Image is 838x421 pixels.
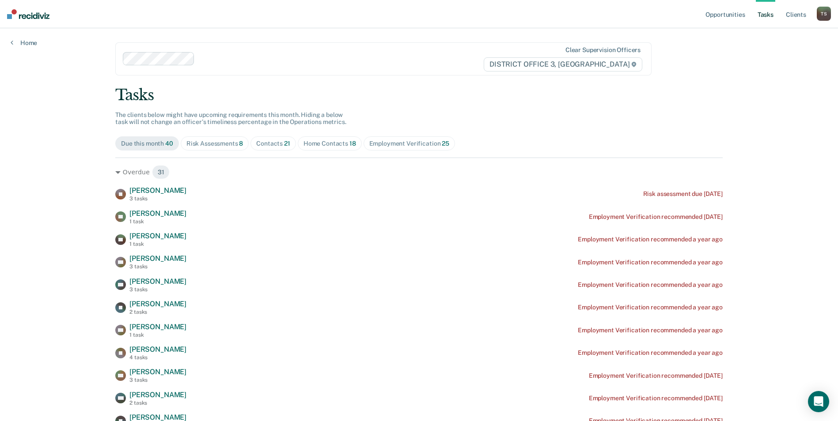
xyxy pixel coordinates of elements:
div: 1 task [129,241,186,247]
div: Home Contacts [303,140,356,147]
span: [PERSON_NAME] [129,323,186,331]
span: 8 [239,140,243,147]
div: Employment Verification [369,140,449,147]
div: Overdue 31 [115,165,723,179]
span: [PERSON_NAME] [129,368,186,376]
span: [PERSON_NAME] [129,186,186,195]
div: Employment Verification recommended a year ago [578,327,723,334]
div: 2 tasks [129,309,186,315]
div: Employment Verification recommended [DATE] [589,213,723,221]
div: Employment Verification recommended a year ago [578,349,723,357]
span: 21 [284,140,290,147]
img: Recidiviz [7,9,49,19]
div: Employment Verification recommended a year ago [578,259,723,266]
span: [PERSON_NAME] [129,209,186,218]
div: Employment Verification recommended a year ago [578,281,723,289]
div: Tasks [115,86,723,104]
div: 2 tasks [129,400,186,406]
div: Open Intercom Messenger [808,391,829,412]
span: 25 [442,140,449,147]
div: Risk Assessments [186,140,243,147]
div: 3 tasks [129,286,186,293]
div: Employment Verification recommended a year ago [578,304,723,311]
span: [PERSON_NAME] [129,345,186,353]
span: 18 [349,140,356,147]
div: T S [817,7,831,21]
div: Employment Verification recommended [DATE] [589,395,723,402]
span: The clients below might have upcoming requirements this month. Hiding a below task will not chang... [115,111,346,126]
div: Risk assessment due [DATE] [643,190,723,198]
div: 1 task [129,218,186,225]
div: 3 tasks [129,377,186,383]
span: [PERSON_NAME] [129,391,186,399]
div: 3 tasks [129,195,186,202]
span: [PERSON_NAME] [129,232,186,240]
div: Contacts [256,140,290,147]
div: Due this month [121,140,173,147]
span: 31 [152,165,170,179]
a: Home [11,39,37,47]
div: Clear supervision officers [565,46,641,54]
div: 4 tasks [129,354,186,361]
div: Employment Verification recommended [DATE] [589,372,723,380]
div: 1 task [129,332,186,338]
span: DISTRICT OFFICE 3, [GEOGRAPHIC_DATA] [484,57,642,71]
span: 40 [165,140,173,147]
div: Employment Verification recommended a year ago [578,236,723,243]
span: [PERSON_NAME] [129,300,186,308]
div: 3 tasks [129,263,186,270]
span: [PERSON_NAME] [129,254,186,263]
button: TS [817,7,831,21]
span: [PERSON_NAME] [129,277,186,286]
